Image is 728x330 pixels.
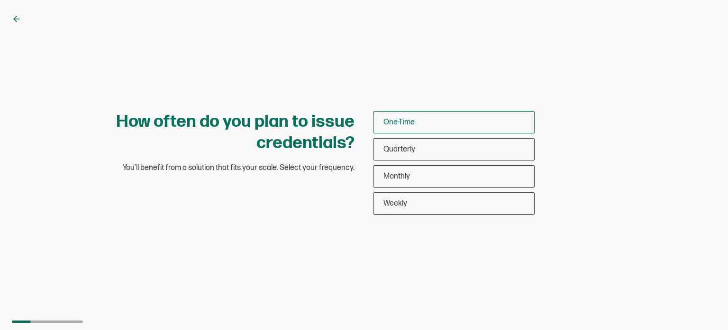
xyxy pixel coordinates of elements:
h1: How often do you plan to issue credentials? [89,111,355,154]
span: Monthly [383,172,410,181]
span: Weekly [383,199,407,208]
span: You’ll benefit from a solution that fits your scale. Select your frequency. [123,163,355,173]
span: Quarterly [383,145,415,154]
iframe: Chat Widget [681,284,728,330]
span: One-Time [383,118,415,127]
